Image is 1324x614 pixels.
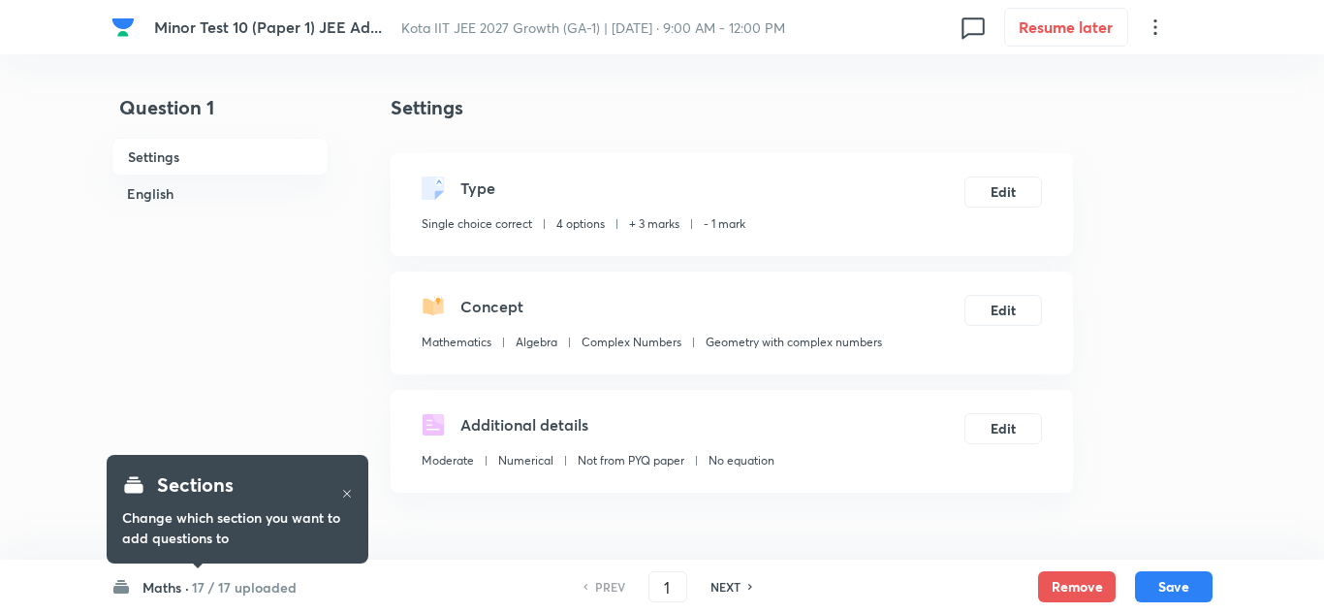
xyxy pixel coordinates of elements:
[460,413,588,436] h5: Additional details
[556,215,605,233] p: 4 options
[1135,571,1213,602] button: Save
[964,177,1042,208] button: Edit
[391,93,1073,122] h4: Settings
[422,177,445,200] img: questionType.svg
[111,138,329,176] h6: Settings
[157,470,234,500] h4: Sections
[704,215,745,233] p: - 1 mark
[192,577,297,598] h6: 17 / 17 uploaded
[422,413,445,436] img: questionDetails.svg
[422,295,445,318] img: questionConcept.svg
[154,16,382,37] span: Minor Test 10 (Paper 1) JEE Ad...
[629,215,679,233] p: + 3 marks
[1038,571,1116,602] button: Remove
[460,295,523,318] h5: Concept
[516,334,557,351] p: Algebra
[460,177,495,200] h5: Type
[422,215,532,233] p: Single choice correct
[709,452,774,469] p: No equation
[111,16,139,39] a: Company Logo
[964,295,1042,326] button: Edit
[401,18,785,37] span: Kota IIT JEE 2027 Growth (GA-1) | [DATE] · 9:00 AM - 12:00 PM
[142,577,189,598] h6: Maths ·
[706,334,882,351] p: Geometry with complex numbers
[498,452,553,469] p: Numerical
[578,452,684,469] p: Not from PYQ paper
[595,578,625,596] h6: PREV
[122,507,353,548] h6: Change which section you want to add questions to
[710,578,741,596] h6: NEXT
[964,413,1042,444] button: Edit
[1004,8,1128,47] button: Resume later
[422,452,474,469] p: Moderate
[111,93,329,138] h4: Question 1
[582,334,681,351] p: Complex Numbers
[111,16,135,39] img: Company Logo
[422,334,491,351] p: Mathematics
[111,176,329,211] h6: English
